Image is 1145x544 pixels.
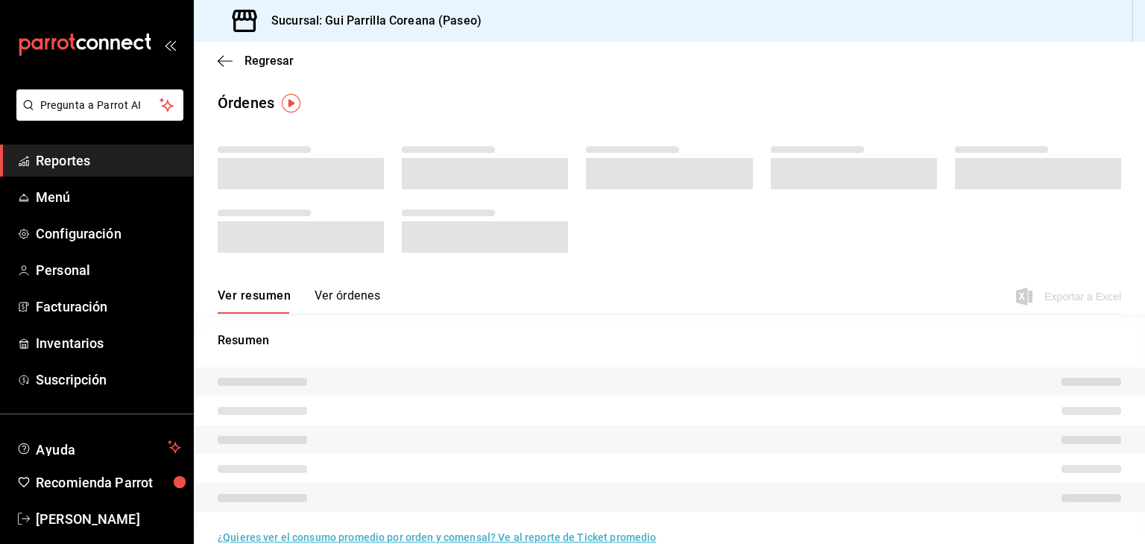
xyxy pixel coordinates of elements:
span: Pregunta a Parrot AI [40,98,160,113]
span: [PERSON_NAME] [36,509,181,529]
span: Recomienda Parrot [36,472,181,493]
img: Tooltip marker [282,94,300,113]
button: Regresar [218,54,294,68]
a: Pregunta a Parrot AI [10,108,183,124]
button: Pregunta a Parrot AI [16,89,183,121]
a: ¿Quieres ver el consumo promedio por orden y comensal? Ve al reporte de Ticket promedio [218,531,656,543]
span: Facturación [36,297,181,317]
span: Reportes [36,151,181,171]
span: Menú [36,187,181,207]
h3: Sucursal: Gui Parrilla Coreana (Paseo) [259,12,482,30]
span: Regresar [245,54,294,68]
button: open_drawer_menu [164,39,176,51]
span: Ayuda [36,438,162,456]
div: navigation tabs [218,288,380,314]
div: Órdenes [218,92,274,114]
span: Inventarios [36,333,181,353]
span: Suscripción [36,370,181,390]
span: Configuración [36,224,181,244]
button: Ver resumen [218,288,291,314]
p: Resumen [218,332,1121,350]
span: Personal [36,260,181,280]
button: Ver órdenes [315,288,380,314]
